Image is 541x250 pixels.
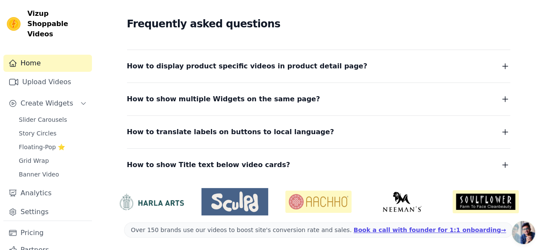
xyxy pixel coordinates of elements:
img: Aachho [285,191,352,212]
button: How to translate labels on buttons to local language? [127,126,510,138]
img: Sculpd US [201,191,268,212]
span: Create Widgets [21,98,73,109]
h2: Frequently asked questions [127,15,510,32]
div: Open chat [512,221,535,244]
span: Slider Carousels [19,115,67,124]
button: How to display product specific videos in product detail page? [127,60,510,72]
a: Slider Carousels [14,114,92,126]
button: How to show multiple Widgets on the same page? [127,93,510,105]
button: Create Widgets [3,95,92,112]
a: Grid Wrap [14,155,92,167]
span: Banner Video [19,170,59,179]
a: Book a call with founder for 1:1 onboarding [354,226,506,233]
a: Floating-Pop ⭐ [14,141,92,153]
span: How to show Title text below video cards? [127,159,290,171]
span: How to display product specific videos in product detail page? [127,60,367,72]
a: Banner Video [14,168,92,180]
img: HarlaArts [118,193,184,211]
span: Vizup Shoppable Videos [27,9,89,39]
span: How to translate labels on buttons to local language? [127,126,334,138]
a: Pricing [3,224,92,241]
img: Soulflower [452,190,519,214]
a: Upload Videos [3,74,92,91]
span: How to show multiple Widgets on the same page? [127,93,320,105]
img: Vizup [7,17,21,31]
span: Grid Wrap [19,156,49,165]
img: Neeman's [369,191,435,212]
button: How to show Title text below video cards? [127,159,510,171]
a: Story Circles [14,127,92,139]
a: Home [3,55,92,72]
a: Settings [3,203,92,221]
span: Story Circles [19,129,56,138]
a: Analytics [3,185,92,202]
span: Floating-Pop ⭐ [19,143,65,151]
